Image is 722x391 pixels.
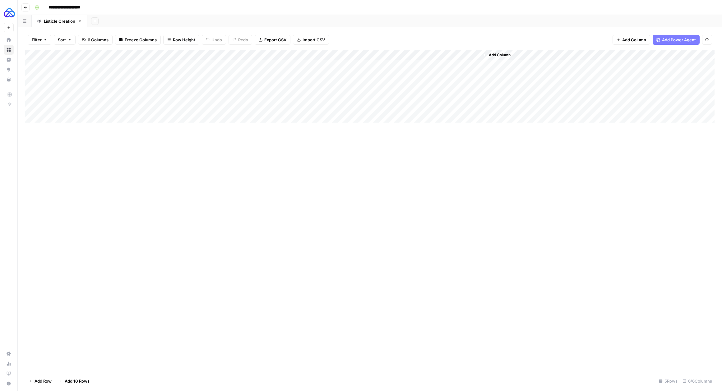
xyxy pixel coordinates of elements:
img: AUQ Logo [4,7,15,18]
button: 6 Columns [78,35,113,45]
div: 5 Rows [656,376,680,386]
button: Row Height [163,35,199,45]
button: Sort [54,35,76,45]
button: Add Column [613,35,650,45]
a: Opportunities [4,65,14,75]
span: Freeze Columns [125,37,157,43]
button: Import CSV [293,35,329,45]
a: Insights [4,55,14,65]
button: Export CSV [255,35,290,45]
a: Learning Hub [4,369,14,379]
button: Redo [229,35,252,45]
button: Add 10 Rows [55,376,93,386]
span: Export CSV [264,37,286,43]
div: Listicle Creation [44,18,75,24]
span: 6 Columns [88,37,109,43]
span: Filter [32,37,42,43]
a: Home [4,35,14,45]
a: Listicle Creation [32,15,87,27]
button: Add Row [25,376,55,386]
span: Add Row [35,378,52,384]
a: Settings [4,349,14,359]
span: Add Column [622,37,646,43]
button: Add Power Agent [653,35,700,45]
a: Browse [4,45,14,55]
button: Filter [28,35,51,45]
button: Workspace: AUQ [4,5,14,21]
a: Your Data [4,75,14,85]
span: Add Power Agent [662,37,696,43]
span: Add Column [489,52,511,58]
button: Help + Support [4,379,14,389]
span: Import CSV [303,37,325,43]
button: Freeze Columns [115,35,161,45]
div: 6/6 Columns [680,376,715,386]
span: Sort [58,37,66,43]
a: Usage [4,359,14,369]
span: Row Height [173,37,195,43]
button: Add Column [481,51,513,59]
span: Add 10 Rows [65,378,90,384]
button: Undo [202,35,226,45]
span: Redo [238,37,248,43]
span: Undo [211,37,222,43]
